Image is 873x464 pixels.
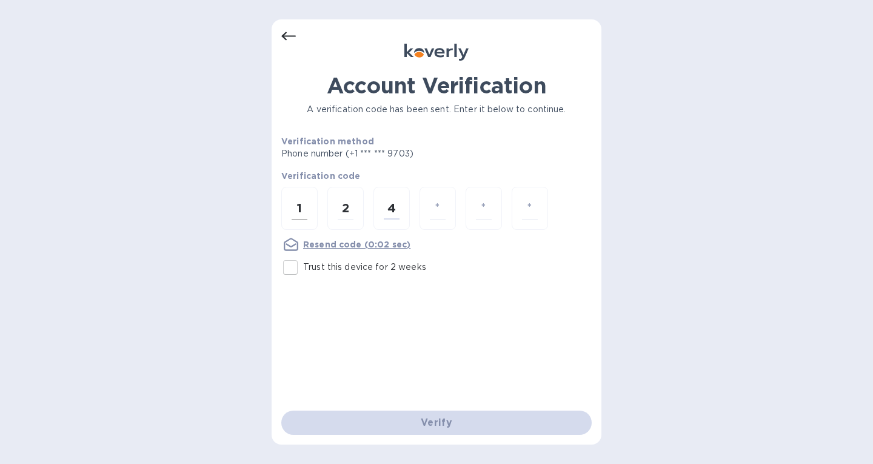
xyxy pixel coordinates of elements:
p: Phone number (+1 *** *** 9703) [281,147,506,160]
h1: Account Verification [281,73,592,98]
p: A verification code has been sent. Enter it below to continue. [281,103,592,116]
p: Verification code [281,170,592,182]
u: Resend code (0:02 sec) [303,240,410,249]
b: Verification method [281,136,374,146]
p: Trust this device for 2 weeks [303,261,426,274]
